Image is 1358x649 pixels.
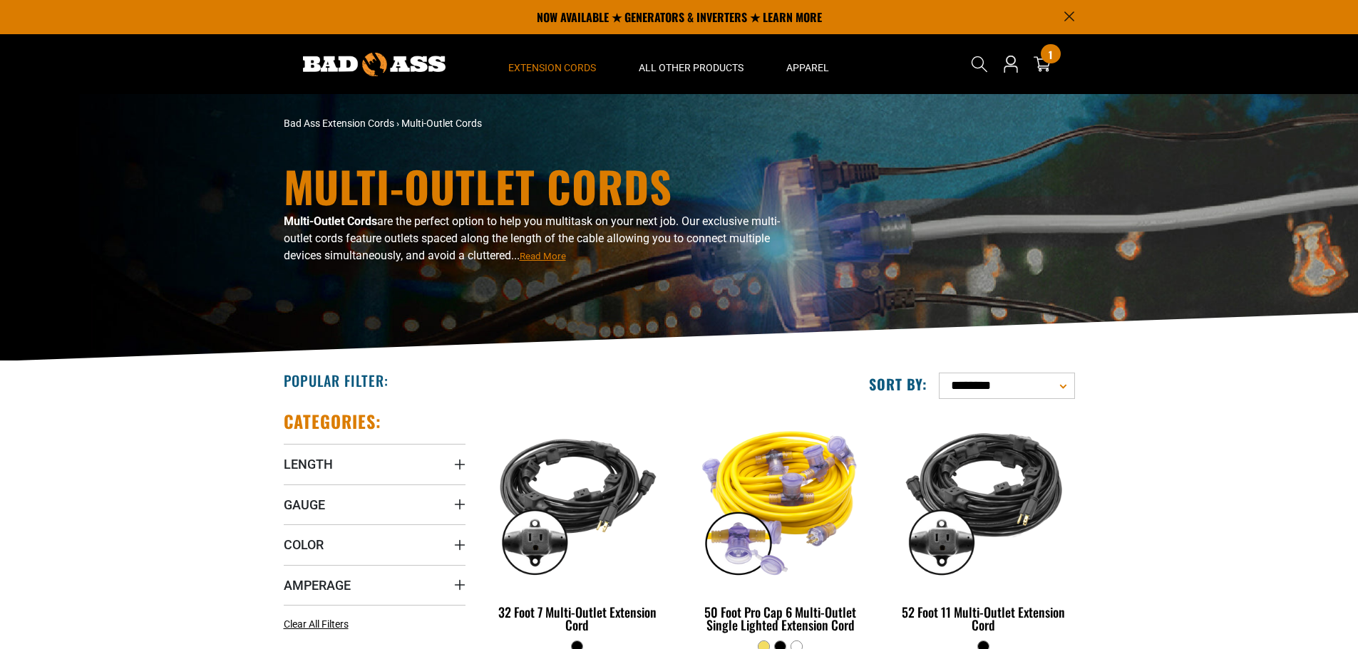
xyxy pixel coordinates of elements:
a: black 32 Foot 7 Multi-Outlet Extension Cord [487,410,669,640]
h2: Popular Filter: [284,371,389,390]
h2: Categories: [284,410,382,432]
summary: Amperage [284,565,465,605]
a: Bad Ass Extension Cords [284,118,394,129]
img: Bad Ass Extension Cords [303,53,446,76]
a: black 52 Foot 11 Multi-Outlet Extension Cord [893,410,1074,640]
summary: All Other Products [617,34,765,94]
span: Length [284,456,333,472]
span: All Other Products [639,61,744,74]
summary: Extension Cords [487,34,617,94]
div: 50 Foot Pro Cap 6 Multi-Outlet Single Lighted Extension Cord [689,606,871,631]
summary: Apparel [765,34,850,94]
summary: Length [284,444,465,484]
h1: Multi-Outlet Cords [284,165,804,207]
span: Apparel [786,61,829,74]
span: 1 [1049,49,1052,60]
span: Multi-Outlet Cords [401,118,482,129]
img: black [894,417,1074,581]
div: 32 Foot 7 Multi-Outlet Extension Cord [487,606,669,631]
span: are the perfect option to help you multitask on your next job. Our exclusive multi-outlet cords f... [284,214,780,262]
span: Extension Cords [508,61,596,74]
a: yellow 50 Foot Pro Cap 6 Multi-Outlet Single Lighted Extension Cord [689,410,871,640]
summary: Gauge [284,484,465,524]
span: Read More [520,251,566,261]
img: black [488,417,667,581]
nav: breadcrumbs [284,116,804,131]
span: Color [284,536,324,553]
label: Sort by: [869,375,927,393]
div: 52 Foot 11 Multi-Outlet Extension Cord [893,606,1074,631]
span: Clear All Filters [284,618,349,630]
summary: Color [284,524,465,564]
span: Gauge [284,497,325,513]
img: yellow [691,417,870,581]
a: Clear All Filters [284,617,354,632]
span: › [396,118,399,129]
span: Amperage [284,577,351,593]
b: Multi-Outlet Cords [284,214,377,228]
summary: Search [968,53,991,76]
